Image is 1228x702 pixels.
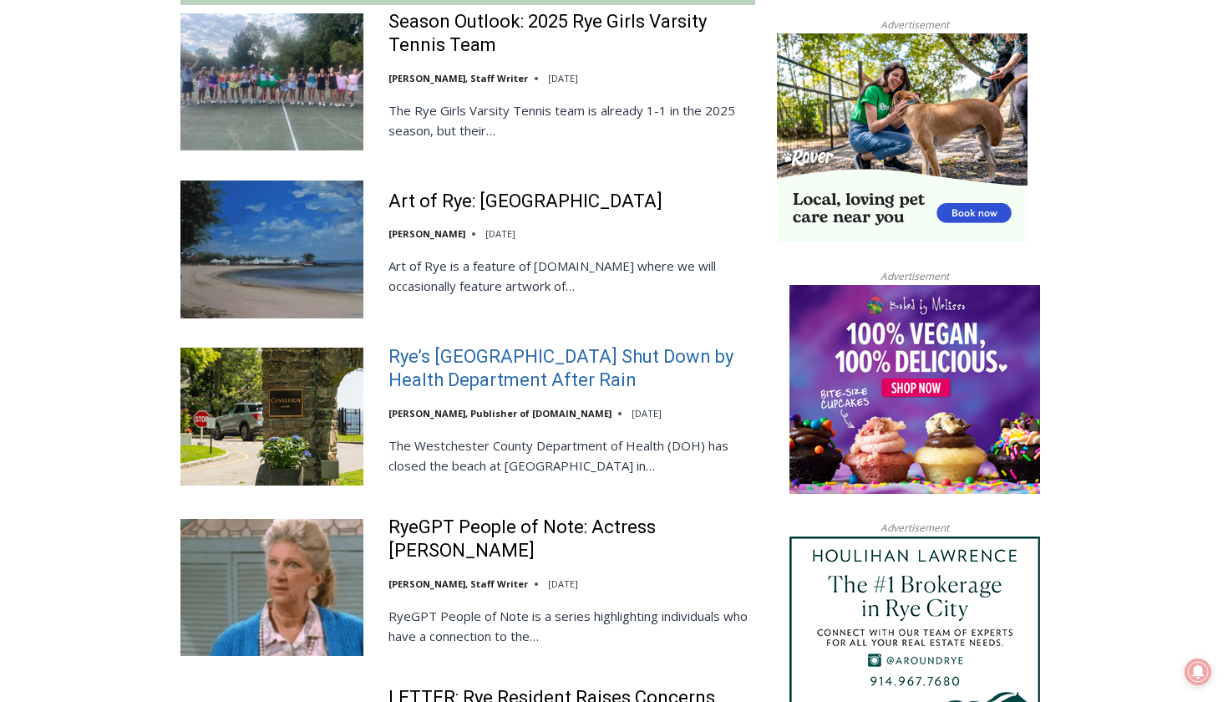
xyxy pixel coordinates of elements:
[180,181,363,318] img: Art of Rye: Rye Beach
[5,172,164,236] span: Open Tues. - Sun. [PHONE_NUMBER]
[388,100,755,140] p: The Rye Girls Varsity Tennis team is already 1-1 in the 2025 season, but their…
[548,577,578,590] time: [DATE]
[388,606,755,646] p: RyeGPT People of Note is a series highlighting individuals who have a connection to the…
[388,190,662,214] a: Art of Rye: [GEOGRAPHIC_DATA]
[388,256,755,296] p: Art of Rye is a feature of [DOMAIN_NAME] where we will occasionally feature artwork of…
[789,285,1040,494] img: Baked by Melissa
[422,1,789,162] div: "At the 10am stand-up meeting, each intern gets a chance to take [PERSON_NAME] and the other inte...
[388,10,755,58] a: Season Outlook: 2025 Rye Girls Varsity Tennis Team
[172,104,246,200] div: "...watching a master [PERSON_NAME] chef prepare an omakase meal is fascinating dinner theater an...
[864,520,966,536] span: Advertisement
[388,516,755,563] a: RyeGPT People of Note: Actress [PERSON_NAME]
[388,577,528,590] a: [PERSON_NAME], Staff Writer
[388,435,755,476] p: The Westchester County Department of Health (DOH) has closed the beach at [GEOGRAPHIC_DATA] in…
[388,227,465,240] a: [PERSON_NAME]
[180,348,363,485] img: Rye’s Coveleigh Beach Shut Down by Health Department After Rain
[402,162,809,208] a: Intern @ [DOMAIN_NAME]
[864,268,966,284] span: Advertisement
[180,13,363,150] img: Season Outlook: 2025 Rye Girls Varsity Tennis Team
[1,168,168,208] a: Open Tues. - Sun. [PHONE_NUMBER]
[388,72,528,84] a: [PERSON_NAME], Staff Writer
[180,519,363,656] img: RyeGPT People of Note: Actress Liz Sheridan
[485,227,515,240] time: [DATE]
[632,407,662,420] time: [DATE]
[388,407,611,420] a: [PERSON_NAME], Publisher of [DOMAIN_NAME]
[864,17,966,33] span: Advertisement
[388,345,755,393] a: Rye’s [GEOGRAPHIC_DATA] Shut Down by Health Department After Rain
[548,72,578,84] time: [DATE]
[437,166,774,204] span: Intern @ [DOMAIN_NAME]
